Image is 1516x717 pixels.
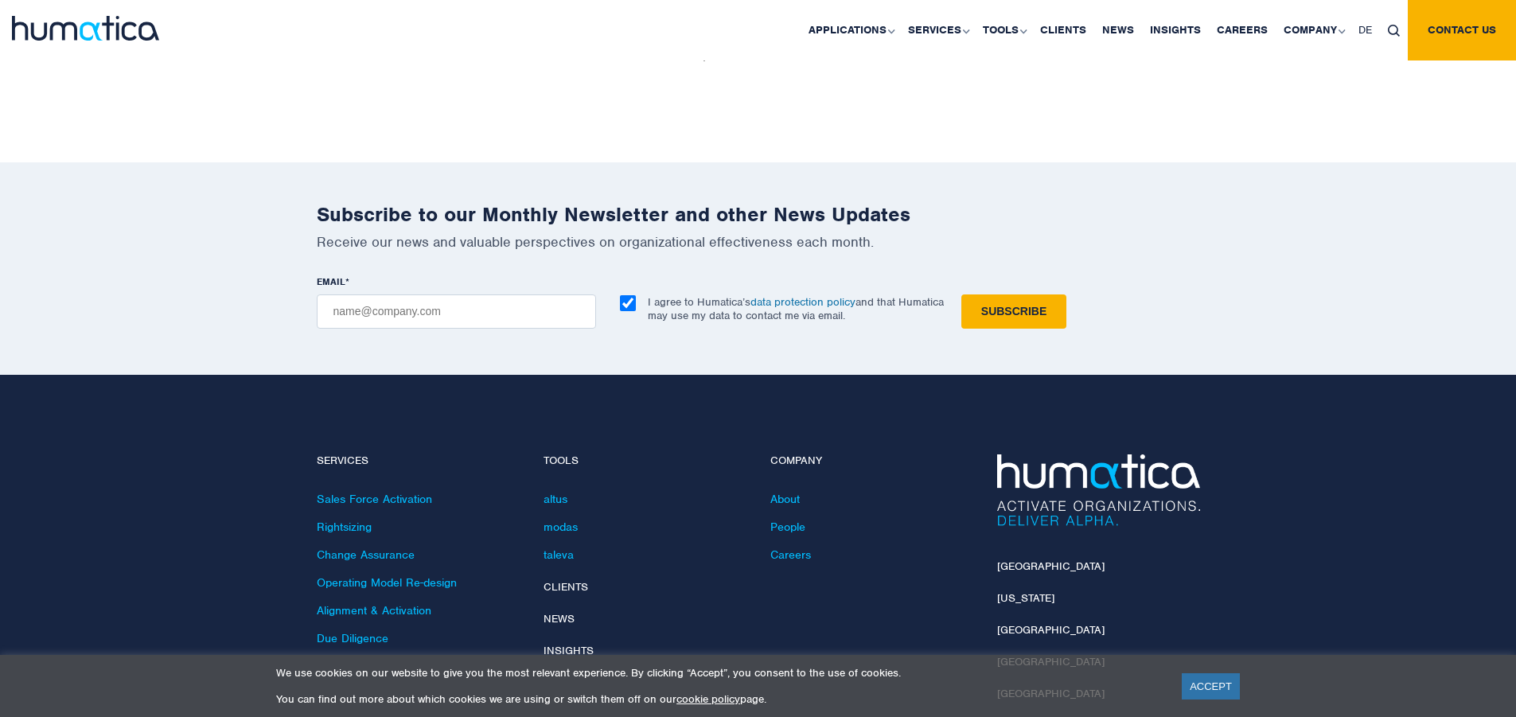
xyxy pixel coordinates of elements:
[317,520,372,534] a: Rightsizing
[317,575,457,590] a: Operating Model Re-design
[770,492,800,506] a: About
[1182,673,1240,699] a: ACCEPT
[317,492,432,506] a: Sales Force Activation
[770,520,805,534] a: People
[544,520,578,534] a: modas
[317,233,1200,251] p: Receive our news and valuable perspectives on organizational effectiveness each month.
[770,454,973,468] h4: Company
[997,454,1200,526] img: Humatica
[544,454,746,468] h4: Tools
[997,623,1105,637] a: [GEOGRAPHIC_DATA]
[317,294,596,329] input: name@company.com
[997,559,1105,573] a: [GEOGRAPHIC_DATA]
[961,294,1066,329] input: Subscribe
[317,275,345,288] span: EMAIL
[620,295,636,311] input: I agree to Humatica’sdata protection policyand that Humatica may use my data to contact me via em...
[317,603,431,618] a: Alignment & Activation
[12,16,159,41] img: logo
[676,692,740,706] a: cookie policy
[317,454,520,468] h4: Services
[317,547,415,562] a: Change Assurance
[544,580,588,594] a: Clients
[750,295,855,309] a: data protection policy
[317,631,388,645] a: Due Diligence
[544,612,575,625] a: News
[648,295,944,322] p: I agree to Humatica’s and that Humatica may use my data to contact me via email.
[1388,25,1400,37] img: search_icon
[276,666,1162,680] p: We use cookies on our website to give you the most relevant experience. By clicking “Accept”, you...
[544,492,567,506] a: altus
[544,547,574,562] a: taleva
[276,692,1162,706] p: You can find out more about which cookies we are using or switch them off on our page.
[1358,23,1372,37] span: DE
[997,591,1054,605] a: [US_STATE]
[317,202,1200,227] h2: Subscribe to our Monthly Newsletter and other News Updates
[770,547,811,562] a: Careers
[544,644,594,657] a: Insights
